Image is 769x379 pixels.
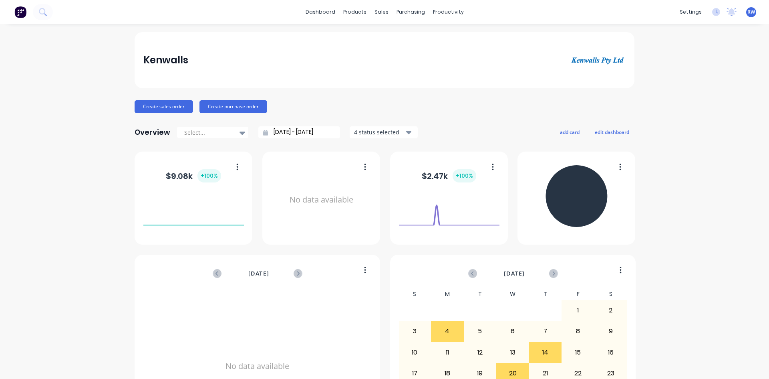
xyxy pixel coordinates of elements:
[747,8,755,16] span: RW
[529,343,562,363] div: 14
[399,321,431,341] div: 3
[399,288,431,300] div: S
[676,6,706,18] div: settings
[431,321,463,341] div: 4
[399,343,431,363] div: 10
[431,343,463,363] div: 11
[429,6,468,18] div: productivity
[135,100,193,113] button: Create sales order
[464,321,496,341] div: 5
[354,128,405,136] div: 4 status selected
[393,6,429,18] div: purchasing
[562,321,594,341] div: 8
[595,321,627,341] div: 9
[431,288,464,300] div: M
[555,127,585,137] button: add card
[271,162,372,238] div: No data available
[497,343,529,363] div: 13
[166,169,221,182] div: $ 9.08k
[199,100,267,113] button: Create purchase order
[595,300,627,320] div: 2
[143,52,188,68] div: Kenwalls
[529,321,562,341] div: 7
[529,288,562,300] div: T
[562,288,594,300] div: F
[595,343,627,363] div: 16
[197,169,221,182] div: + 100 %
[590,127,634,137] button: edit dashboard
[562,300,594,320] div: 1
[248,269,269,278] span: [DATE]
[339,6,370,18] div: products
[453,169,476,182] div: + 100 %
[497,321,529,341] div: 6
[350,126,418,138] button: 4 status selected
[370,6,393,18] div: sales
[135,124,170,140] div: Overview
[496,288,529,300] div: W
[594,288,627,300] div: S
[422,169,476,182] div: $ 2.47k
[302,6,339,18] a: dashboard
[562,343,594,363] div: 15
[504,269,525,278] span: [DATE]
[464,343,496,363] div: 12
[570,55,626,65] img: Kenwalls
[14,6,26,18] img: Factory
[464,288,497,300] div: T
